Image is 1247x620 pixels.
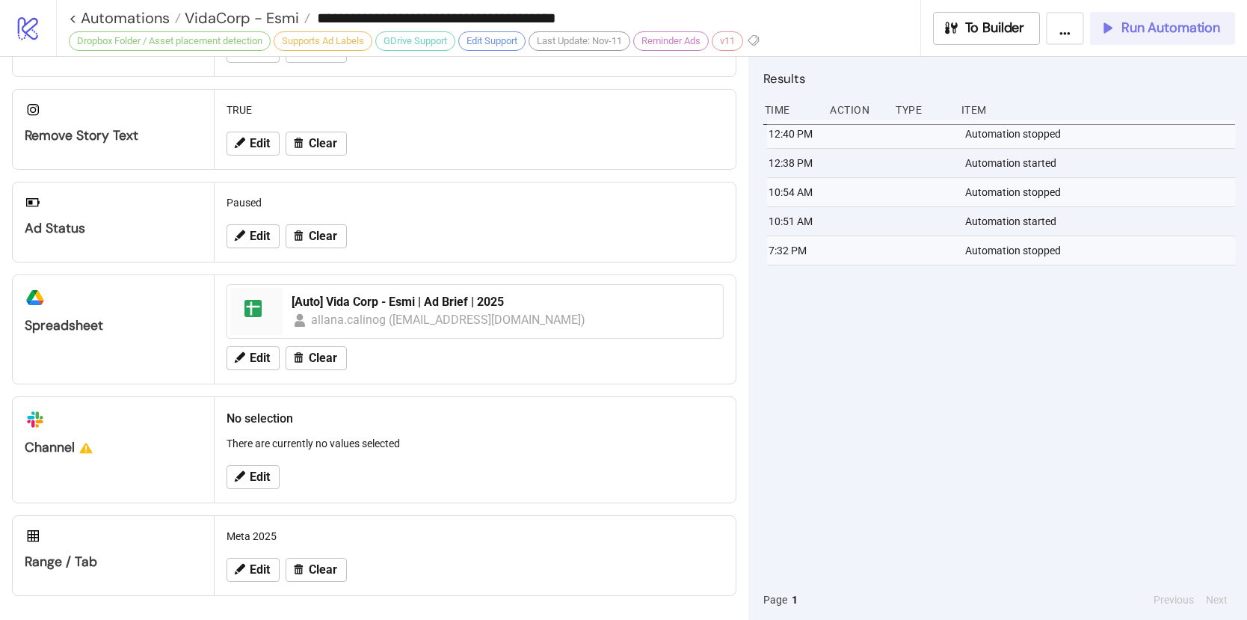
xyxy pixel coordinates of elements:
[787,592,802,608] button: 1
[25,317,202,334] div: Spreadsheet
[69,31,271,51] div: Dropbox Folder / Asset placement detection
[1201,592,1232,608] button: Next
[227,465,280,489] button: Edit
[286,558,347,582] button: Clear
[227,132,280,156] button: Edit
[1149,592,1198,608] button: Previous
[964,149,1239,177] div: Automation started
[221,522,730,550] div: Meta 2025
[181,10,310,25] a: VidaCorp - Esmi
[828,96,884,124] div: Action
[633,31,709,51] div: Reminder Ads
[1090,12,1235,45] button: Run Automation
[250,563,270,577] span: Edit
[309,137,337,150] span: Clear
[375,31,455,51] div: GDrive Support
[227,435,724,452] p: There are currently no values selected
[763,592,787,608] span: Page
[292,294,714,310] div: [Auto] Vida Corp - Esmi | Ad Brief | 2025
[1121,19,1220,37] span: Run Automation
[250,352,270,365] span: Edit
[763,69,1235,88] h2: Results
[227,224,280,248] button: Edit
[894,96,949,124] div: Type
[227,346,280,370] button: Edit
[274,31,372,51] div: Supports Ad Labels
[458,31,526,51] div: Edit Support
[309,230,337,243] span: Clear
[964,236,1239,265] div: Automation stopped
[712,31,743,51] div: v11
[767,207,822,236] div: 10:51 AM
[181,8,299,28] span: VidaCorp - Esmi
[1046,12,1084,45] button: ...
[309,352,337,365] span: Clear
[933,12,1041,45] button: To Builder
[227,558,280,582] button: Edit
[767,236,822,265] div: 7:32 PM
[964,207,1239,236] div: Automation started
[767,149,822,177] div: 12:38 PM
[25,553,202,571] div: Range / Tab
[763,96,819,124] div: Time
[227,409,724,428] h2: No selection
[767,178,822,206] div: 10:54 AM
[25,220,202,237] div: Ad Status
[309,563,337,577] span: Clear
[964,120,1239,148] div: Automation stopped
[221,188,730,217] div: Paused
[250,137,270,150] span: Edit
[25,127,202,144] div: Remove Story Text
[69,10,181,25] a: < Automations
[25,439,202,456] div: Channel
[960,96,1235,124] div: Item
[250,230,270,243] span: Edit
[286,224,347,248] button: Clear
[221,96,730,124] div: TRUE
[965,19,1025,37] span: To Builder
[286,132,347,156] button: Clear
[250,470,270,484] span: Edit
[964,178,1239,206] div: Automation stopped
[767,120,822,148] div: 12:40 PM
[311,310,587,329] div: allana.calinog ([EMAIL_ADDRESS][DOMAIN_NAME])
[529,31,630,51] div: Last Update: Nov-11
[286,346,347,370] button: Clear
